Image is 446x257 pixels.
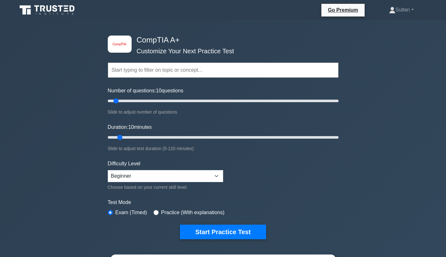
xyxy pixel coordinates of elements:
[108,123,152,131] label: Duration: minutes
[108,87,183,95] label: Number of questions: questions
[156,88,162,93] span: 10
[115,209,147,216] label: Exam (Timed)
[108,145,339,152] div: Slide to adjust test duration (5-120 minutes)
[108,63,339,78] input: Start typing to filter on topic or concept...
[128,124,134,130] span: 10
[161,209,224,216] label: Practice (With explanations)
[108,108,339,116] div: Slide to adjust number of questions
[324,6,362,14] a: Go Premium
[180,225,266,239] button: Start Practice Test
[134,36,307,45] h4: CompTIA A+
[108,199,339,206] label: Test Mode
[374,3,429,16] a: Sultan
[108,183,223,191] div: Choose based on your current skill level
[108,160,141,168] label: Difficulty Level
